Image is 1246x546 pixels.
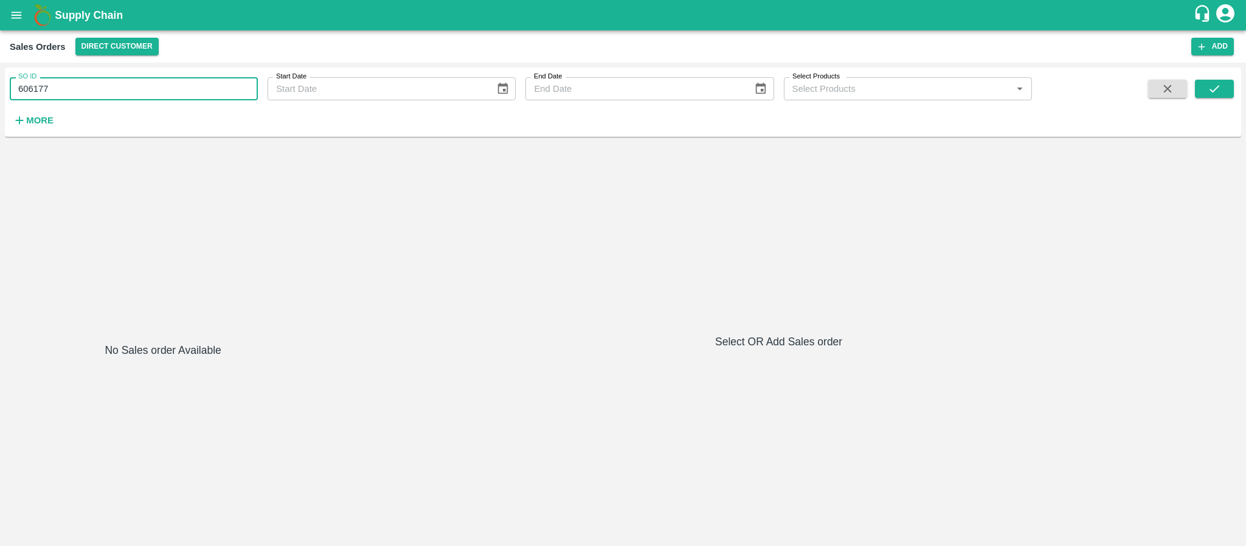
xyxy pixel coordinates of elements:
[268,77,486,100] input: Start Date
[55,9,123,21] b: Supply Chain
[26,116,54,125] strong: More
[276,72,306,81] label: Start Date
[10,77,258,100] input: Enter SO ID
[525,77,744,100] input: End Date
[1012,81,1028,97] button: Open
[18,72,36,81] label: SO ID
[105,342,221,536] h6: No Sales order Available
[491,77,514,100] button: Choose date
[792,72,840,81] label: Select Products
[1193,4,1214,26] div: customer-support
[1214,2,1236,28] div: account of current user
[55,7,1193,24] a: Supply Chain
[321,333,1236,350] h6: Select OR Add Sales order
[534,72,562,81] label: End Date
[10,110,57,131] button: More
[2,1,30,29] button: open drawer
[1191,38,1234,55] button: Add
[75,38,159,55] button: Select DC
[10,39,66,55] div: Sales Orders
[30,3,55,27] img: logo
[749,77,772,100] button: Choose date
[787,81,1008,97] input: Select Products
